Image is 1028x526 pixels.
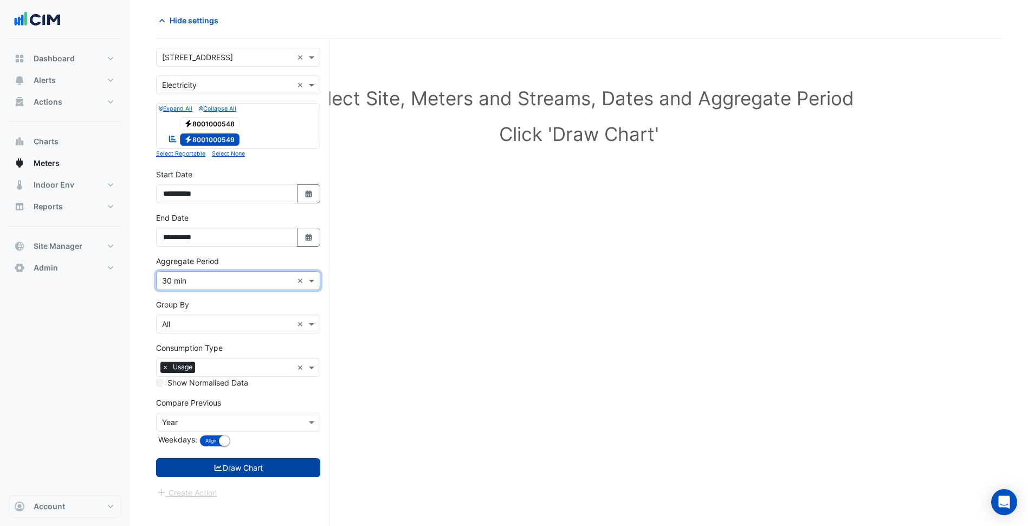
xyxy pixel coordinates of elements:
span: Actions [34,97,62,107]
img: Company Logo [13,9,62,30]
small: Select Reportable [156,150,205,157]
small: Select None [212,150,245,157]
span: Clear [297,52,306,63]
app-icon: Meters [14,158,25,169]
button: Draw Chart [156,458,320,477]
label: End Date [156,212,189,223]
span: Meters [34,158,60,169]
label: Compare Previous [156,397,221,408]
label: Group By [156,299,189,310]
label: Consumption Type [156,342,223,354]
span: Charts [34,136,59,147]
app-icon: Site Manager [14,241,25,252]
button: Site Manager [9,235,121,257]
button: Hide settings [156,11,225,30]
app-icon: Alerts [14,75,25,86]
label: Show Normalised Data [167,377,248,388]
button: Indoor Env [9,174,121,196]
button: Select Reportable [156,149,205,158]
span: Usage [170,362,195,373]
span: Account [34,501,65,512]
app-icon: Dashboard [14,53,25,64]
fa-icon: Select Date [304,189,314,198]
span: 8001000549 [180,133,240,146]
small: Collapse All [199,105,236,112]
h1: Select Site, Meters and Streams, Dates and Aggregate Period [173,87,985,110]
app-icon: Actions [14,97,25,107]
app-icon: Indoor Env [14,179,25,190]
span: 8001000548 [180,117,240,130]
label: Start Date [156,169,192,180]
span: Alerts [34,75,56,86]
span: Hide settings [170,15,218,26]
fa-icon: Reportable [168,134,178,144]
app-icon: Admin [14,262,25,273]
span: Admin [34,262,58,273]
label: Aggregate Period [156,255,219,267]
span: Reports [34,201,63,212]
span: Site Manager [34,241,82,252]
span: Clear [297,79,306,91]
button: Expand All [159,104,192,113]
button: Admin [9,257,121,279]
button: Account [9,496,121,517]
app-escalated-ticket-create-button: Please draw the charts first [156,487,217,496]
fa-icon: Electricity [184,119,192,127]
span: Clear [297,275,306,286]
span: × [160,362,170,373]
fa-icon: Select Date [304,233,314,242]
span: Clear [297,362,306,373]
app-icon: Charts [14,136,25,147]
button: Reports [9,196,121,217]
app-icon: Reports [14,201,25,212]
button: Actions [9,91,121,113]
button: Charts [9,131,121,152]
h1: Click 'Draw Chart' [173,123,985,145]
button: Dashboard [9,48,121,69]
button: Alerts [9,69,121,91]
button: Meters [9,152,121,174]
span: Indoor Env [34,179,74,190]
div: Open Intercom Messenger [991,489,1017,515]
small: Expand All [159,105,192,112]
button: Collapse All [199,104,236,113]
span: Dashboard [34,53,75,64]
span: Clear [297,318,306,330]
button: Select None [212,149,245,158]
label: Weekdays: [156,434,197,445]
fa-icon: Electricity [184,136,192,144]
